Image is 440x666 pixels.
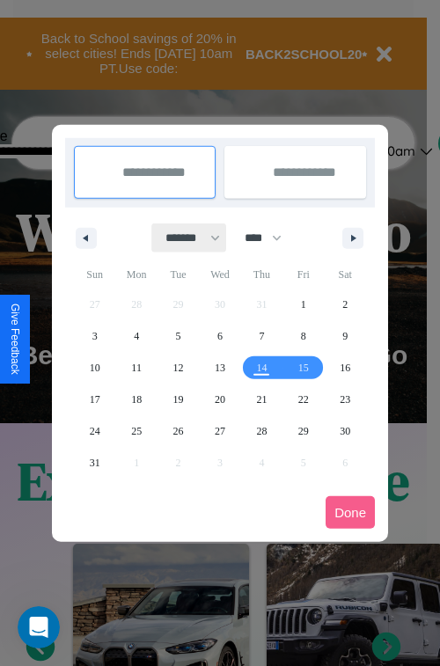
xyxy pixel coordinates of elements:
[173,384,184,415] span: 19
[158,352,199,384] button: 12
[298,352,309,384] span: 15
[215,384,225,415] span: 20
[326,496,375,529] button: Done
[325,384,366,415] button: 23
[325,289,366,320] button: 2
[282,320,324,352] button: 8
[215,352,225,384] span: 13
[74,320,115,352] button: 3
[173,352,184,384] span: 12
[158,415,199,447] button: 26
[74,384,115,415] button: 17
[325,260,366,289] span: Sat
[90,384,100,415] span: 17
[199,415,240,447] button: 27
[158,260,199,289] span: Tue
[9,304,21,375] div: Give Feedback
[340,415,350,447] span: 30
[256,352,267,384] span: 14
[241,260,282,289] span: Thu
[131,352,142,384] span: 11
[74,447,115,479] button: 31
[115,415,157,447] button: 25
[115,320,157,352] button: 4
[176,320,181,352] span: 5
[298,384,309,415] span: 22
[18,606,60,648] iframe: Intercom live chat
[90,447,100,479] span: 31
[301,320,306,352] span: 8
[342,320,348,352] span: 9
[199,320,240,352] button: 6
[115,352,157,384] button: 11
[134,320,139,352] span: 4
[173,415,184,447] span: 26
[325,415,366,447] button: 30
[217,320,223,352] span: 6
[256,384,267,415] span: 21
[282,289,324,320] button: 1
[298,415,309,447] span: 29
[92,320,98,352] span: 3
[282,415,324,447] button: 29
[74,415,115,447] button: 24
[90,415,100,447] span: 24
[256,415,267,447] span: 28
[131,384,142,415] span: 18
[74,352,115,384] button: 10
[199,260,240,289] span: Wed
[241,384,282,415] button: 21
[325,320,366,352] button: 9
[241,352,282,384] button: 14
[340,352,350,384] span: 16
[158,320,199,352] button: 5
[199,384,240,415] button: 20
[74,260,115,289] span: Sun
[215,415,225,447] span: 27
[340,384,350,415] span: 23
[301,289,306,320] span: 1
[282,260,324,289] span: Fri
[115,384,157,415] button: 18
[115,260,157,289] span: Mon
[199,352,240,384] button: 13
[131,415,142,447] span: 25
[158,384,199,415] button: 19
[282,352,324,384] button: 15
[325,352,366,384] button: 16
[259,320,264,352] span: 7
[90,352,100,384] span: 10
[241,415,282,447] button: 28
[282,384,324,415] button: 22
[342,289,348,320] span: 2
[241,320,282,352] button: 7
